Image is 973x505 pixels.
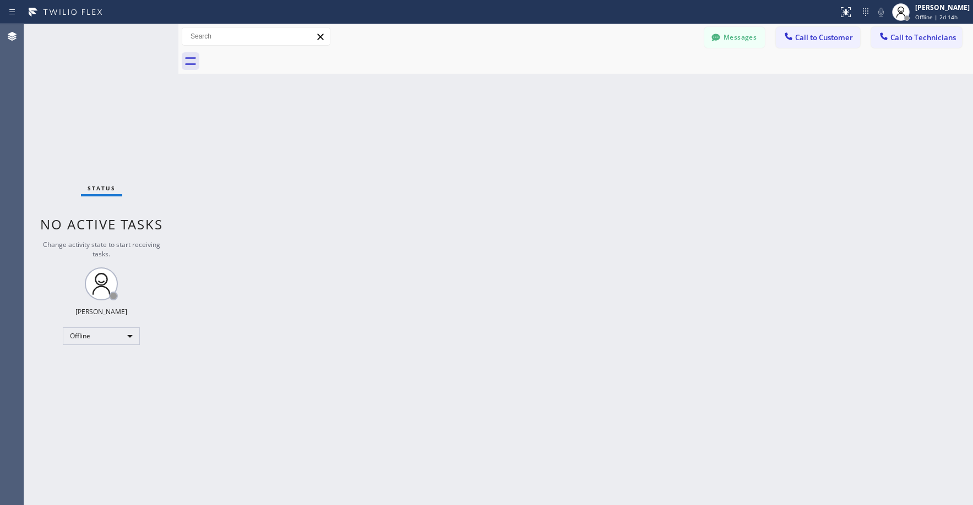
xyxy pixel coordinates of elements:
[88,184,116,192] span: Status
[873,4,889,20] button: Mute
[890,32,956,42] span: Call to Technicians
[776,27,860,48] button: Call to Customer
[40,215,163,233] span: No active tasks
[871,27,962,48] button: Call to Technicians
[182,28,330,45] input: Search
[63,327,140,345] div: Offline
[75,307,127,316] div: [PERSON_NAME]
[43,240,160,259] span: Change activity state to start receiving tasks.
[704,27,765,48] button: Messages
[915,3,970,12] div: [PERSON_NAME]
[795,32,853,42] span: Call to Customer
[915,13,958,21] span: Offline | 2d 14h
